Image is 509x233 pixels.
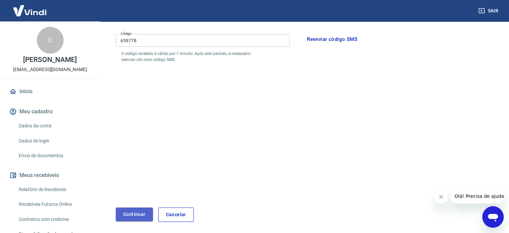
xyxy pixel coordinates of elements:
[8,0,52,21] img: Vindi
[450,189,504,203] iframe: Mensagem da empresa
[116,208,153,221] button: Continuar
[4,5,56,10] span: Olá! Precisa de ajuda?
[303,32,361,46] button: Reenviar código SMS
[16,183,92,196] a: Relatório de Recebíveis
[477,5,501,17] button: Sair
[16,213,92,226] a: Contratos com credores
[158,208,194,222] a: Cancelar
[13,66,87,73] p: [EMAIL_ADDRESS][DOMAIN_NAME]
[482,206,504,228] iframe: Botão para abrir a janela de mensagens
[16,149,92,163] a: Envio de documentos
[16,197,92,211] a: Recebíveis Futuros Online
[121,51,263,63] p: O código recebido é válido por 1 minuto. Após este período, é necessário reenviar um novo código ...
[8,104,92,119] button: Meu cadastro
[120,31,132,36] label: Código
[37,27,64,54] div: C
[8,84,92,99] a: Início
[16,119,92,133] a: Dados da conta
[16,134,92,148] a: Dados de login
[434,190,448,203] iframe: Fechar mensagem
[23,56,77,63] p: [PERSON_NAME]
[8,168,92,183] button: Meus recebíveis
